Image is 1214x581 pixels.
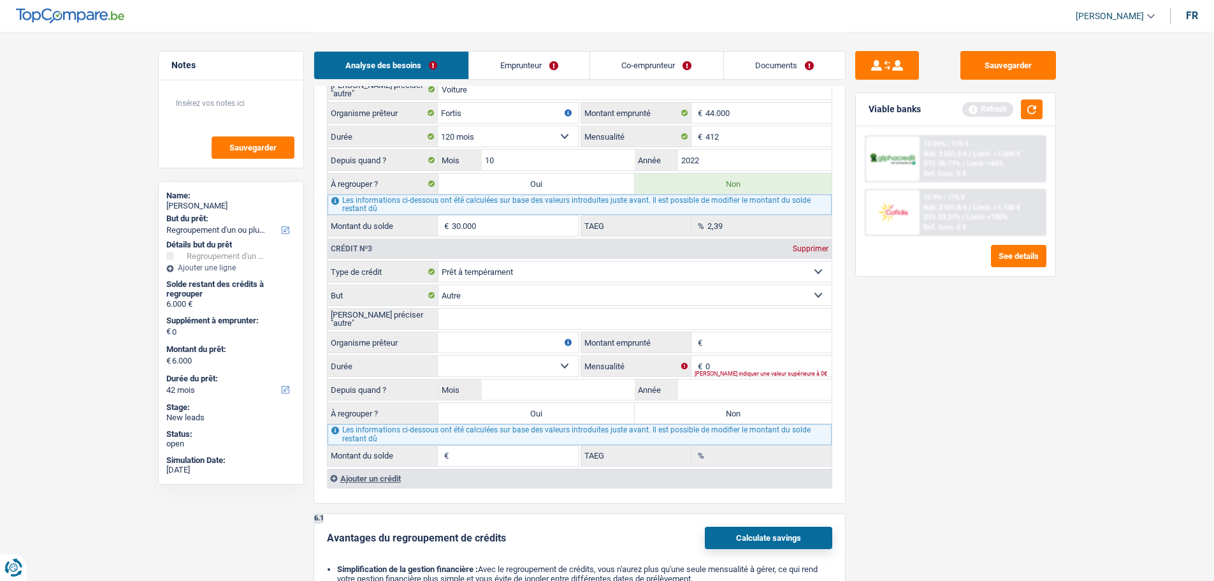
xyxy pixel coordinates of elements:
[923,203,967,212] span: NAI: 2 931,8 €
[166,214,293,224] label: But du prêt:
[166,327,171,337] span: €
[635,403,832,423] label: Non
[438,379,482,400] label: Mois
[691,126,705,147] span: €
[438,173,635,194] label: Oui
[635,150,678,170] label: Année
[166,465,296,475] div: [DATE]
[581,103,691,123] label: Montant emprunté
[171,60,291,71] h5: Notes
[790,245,832,253] div: Supprimer
[328,173,438,194] label: À regrouper ?
[973,150,1020,158] span: Limit: >1.000 €
[923,213,960,221] span: DTI: 33.37%
[166,191,296,201] div: Name:
[1076,11,1144,22] span: [PERSON_NAME]
[581,216,691,236] label: TAEG
[328,216,438,236] label: Montant du solde
[328,245,375,253] div: Crédit nº3
[923,223,966,232] div: Ref. Cost: 0 €
[166,279,296,299] div: Solde restant des crédits à regrouper
[337,564,478,574] b: Simplification de la gestion financière :
[469,52,589,79] a: Emprunteur
[590,52,723,79] a: Co-emprunteur
[328,403,438,423] label: À regrouper ?
[705,527,832,549] button: Calculate savings
[691,216,707,236] span: %
[869,200,916,224] img: Cofidis
[166,344,293,355] label: Montant du prêt:
[328,424,832,445] div: Les informations ci-dessous ont été calculées sur base des valeurs introduites juste avant. Il es...
[438,150,482,170] label: Mois
[166,413,296,423] div: New leads
[962,159,965,168] span: /
[327,532,506,544] div: Avantages du regroupement de crédits
[16,8,124,24] img: TopCompare Logo
[166,263,296,272] div: Ajouter une ligne
[635,379,678,400] label: Année
[969,150,971,158] span: /
[328,332,438,353] label: Organisme prêteur
[328,126,438,147] label: Durée
[923,150,967,158] span: NAI: 2 531,5 €
[635,173,832,194] label: Non
[960,51,1056,80] button: Sauvegarder
[166,240,296,250] div: Détails but du prêt
[328,79,438,99] label: [PERSON_NAME] préciser "autre"
[969,203,971,212] span: /
[438,403,635,423] label: Oui
[438,216,452,236] span: €
[1186,10,1198,22] div: fr
[991,245,1046,267] button: See details
[691,103,705,123] span: €
[166,201,296,211] div: [PERSON_NAME]
[328,446,438,466] label: Montant du solde
[967,213,1008,221] span: Limit: <100%
[691,446,707,466] span: %
[482,150,635,170] input: MM
[314,514,324,524] div: 6.1
[724,52,845,79] a: Documents
[328,356,438,376] label: Durée
[166,439,296,449] div: open
[869,104,921,115] div: Viable banks
[166,402,296,413] div: Stage:
[581,356,691,376] label: Mensualité
[212,136,294,159] button: Sauvegarder
[691,356,705,376] span: €
[328,103,438,123] label: Organisme prêteur
[581,446,691,466] label: TAEG
[678,150,832,170] input: AAAA
[678,379,832,400] input: AAAA
[923,140,969,148] div: 12.99% | 176 €
[923,193,965,202] div: 12.9% | 176 €
[869,152,916,166] img: AlphaCredit
[328,150,438,170] label: Depuis quand ?
[923,170,966,178] div: Ref. Cost: 0 €
[923,159,960,168] span: DTI: 36.71%
[166,356,171,366] span: €
[1066,6,1155,27] a: [PERSON_NAME]
[328,195,832,215] div: Les informations ci-dessous ont été calculées sur base des valeurs introduites juste avant. Il es...
[166,429,296,439] div: Status:
[328,309,438,329] label: [PERSON_NAME] préciser "autre"
[166,374,293,384] label: Durée du prêt:
[328,379,438,400] label: Depuis quand ?
[581,332,691,353] label: Montant emprunté
[327,469,832,488] div: Ajouter un crédit
[967,159,1004,168] span: Limit: <60%
[482,379,635,400] input: MM
[229,143,277,152] span: Sauvegarder
[691,332,705,353] span: €
[328,285,438,305] label: But
[314,52,468,79] a: Analyse des besoins
[962,102,1013,116] div: Refresh
[166,455,296,466] div: Simulation Date:
[695,371,832,376] div: [PERSON_NAME] indiquer une valeur supérieure à 0€
[973,203,1020,212] span: Limit: >1.100 €
[581,126,691,147] label: Mensualité
[962,213,965,221] span: /
[166,316,293,326] label: Supplément à emprunter:
[166,299,296,309] div: 6.000 €
[438,446,452,466] span: €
